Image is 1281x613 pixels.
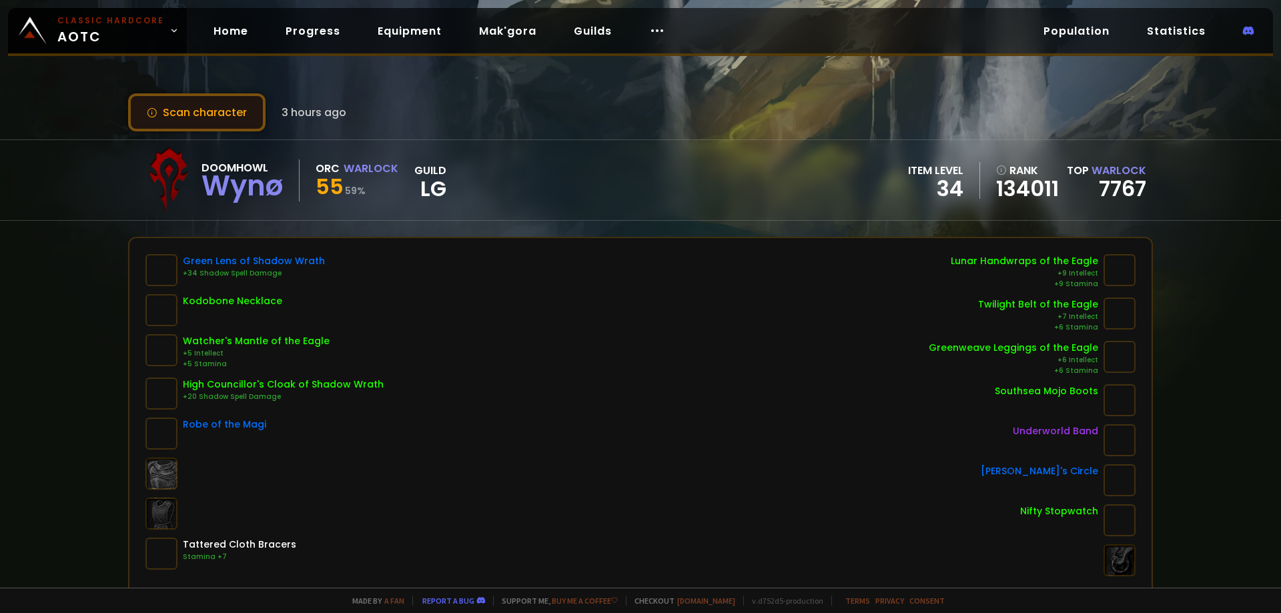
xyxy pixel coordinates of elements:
[183,294,282,308] div: Kodobone Necklace
[145,418,177,450] img: item-1716
[145,538,177,570] img: item-3596
[1104,254,1136,286] img: item-14253
[996,179,1059,199] a: 134011
[951,268,1098,279] div: +9 Intellect
[145,378,177,410] img: item-10138
[282,104,346,121] span: 3 hours ago
[951,279,1098,289] div: +9 Stamina
[995,384,1098,398] div: Southsea Mojo Boots
[183,254,325,268] div: Green Lens of Shadow Wrath
[563,17,622,45] a: Guilds
[996,162,1059,179] div: rank
[929,366,1098,376] div: +6 Stamina
[743,596,823,606] span: v. d752d5 - production
[183,334,330,348] div: Watcher's Mantle of the Eagle
[468,17,547,45] a: Mak'gora
[929,341,1098,355] div: Greenweave Leggings of the Eagle
[908,179,963,199] div: 34
[1033,17,1120,45] a: Population
[145,294,177,326] img: item-15690
[1104,504,1136,536] img: item-2820
[1136,17,1216,45] a: Statistics
[875,596,904,606] a: Privacy
[414,162,446,199] div: guild
[275,17,351,45] a: Progress
[183,268,325,279] div: +34 Shadow Spell Damage
[183,552,296,562] div: Stamina +7
[978,312,1098,322] div: +7 Intellect
[1104,384,1136,416] img: item-20641
[929,355,1098,366] div: +6 Intellect
[677,596,735,606] a: [DOMAIN_NAME]
[57,15,164,27] small: Classic Hardcore
[1099,173,1146,203] a: 7767
[201,159,283,176] div: Doomhowl
[909,596,945,606] a: Consent
[981,464,1098,478] div: [PERSON_NAME]'s Circle
[145,254,177,286] img: item-10504
[493,596,618,606] span: Support me,
[1067,162,1146,179] div: Top
[845,596,870,606] a: Terms
[422,596,474,606] a: Report a bug
[183,392,384,402] div: +20 Shadow Spell Damage
[344,596,404,606] span: Made by
[1013,424,1098,438] div: Underworld Band
[552,596,618,606] a: Buy me a coffee
[626,596,735,606] span: Checkout
[203,17,259,45] a: Home
[1020,504,1098,518] div: Nifty Stopwatch
[908,162,963,179] div: item level
[183,348,330,359] div: +5 Intellect
[183,378,384,392] div: High Councillor's Cloak of Shadow Wrath
[316,160,340,177] div: Orc
[1092,163,1146,178] span: Warlock
[201,176,283,196] div: Wynø
[384,596,404,606] a: a fan
[128,93,266,131] button: Scan character
[414,179,446,199] span: LG
[316,171,344,201] span: 55
[8,8,187,53] a: Classic HardcoreAOTC
[344,160,398,177] div: Warlock
[1104,424,1136,456] img: item-1980
[183,538,296,552] div: Tattered Cloth Bracers
[1104,341,1136,373] img: item-9772
[345,184,366,197] small: 59 %
[183,359,330,370] div: +5 Stamina
[367,17,452,45] a: Equipment
[57,15,164,47] span: AOTC
[978,297,1098,312] div: Twilight Belt of the Eagle
[978,322,1098,333] div: +6 Stamina
[145,334,177,366] img: item-14182
[951,254,1098,268] div: Lunar Handwraps of the Eagle
[183,418,266,432] div: Robe of the Magi
[1104,464,1136,496] img: item-18586
[1104,297,1136,330] img: item-7438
